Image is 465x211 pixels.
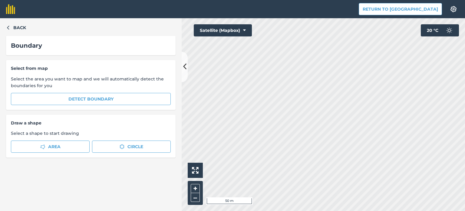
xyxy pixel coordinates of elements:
[11,130,171,137] span: Select a shape to start drawing
[6,24,26,31] button: Back
[6,4,15,14] img: fieldmargin Logo
[11,76,171,89] span: Select the area you want to map and we will automatically detect the boundaries for you
[191,193,200,202] button: –
[92,141,171,153] button: Circle
[359,3,442,15] button: Return to [GEOGRAPHIC_DATA]
[191,184,200,193] button: +
[11,141,90,153] button: Area
[127,143,143,150] span: Circle
[421,24,459,36] button: 20 °C
[11,93,171,105] button: Detect boundary
[13,24,26,31] span: Back
[427,24,438,36] span: 20 ° C
[443,24,455,36] img: svg+xml;base64,PD94bWwgdmVyc2lvbj0iMS4wIiBlbmNvZGluZz0idXRmLTgiPz4KPCEtLSBHZW5lcmF0b3I6IEFkb2JlIE...
[11,120,171,126] span: Draw a shape
[450,6,457,12] img: A cog icon
[192,167,199,174] img: Four arrows, one pointing top left, one top right, one bottom right and the last bottom left
[194,24,252,36] button: Satellite (Mapbox)
[11,65,171,72] span: Select from map
[11,41,171,50] div: Boundary
[48,143,61,150] span: Area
